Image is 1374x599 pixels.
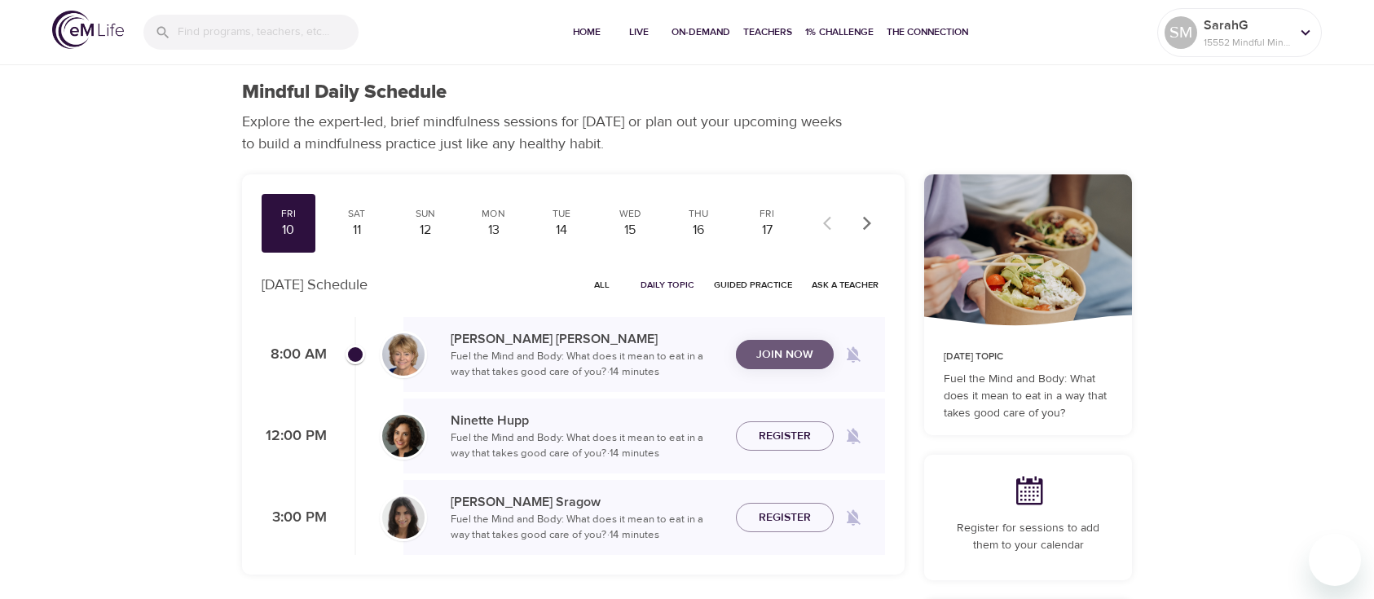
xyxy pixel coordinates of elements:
[382,496,425,539] img: Lara_Sragow-min.jpg
[812,277,879,293] span: Ask a Teacher
[178,15,359,50] input: Find programs, teachers, etc...
[262,274,368,296] p: [DATE] Schedule
[582,277,621,293] span: All
[759,508,811,528] span: Register
[542,221,583,240] div: 14
[736,421,834,451] button: Register
[678,221,719,240] div: 16
[1204,35,1290,50] p: 15552 Mindful Minutes
[268,207,309,221] div: Fri
[756,345,813,365] span: Join Now
[834,498,873,537] span: Remind me when a class goes live every Friday at 3:00 PM
[678,207,719,221] div: Thu
[634,272,701,297] button: Daily Topic
[473,221,514,240] div: 13
[641,277,694,293] span: Daily Topic
[575,272,628,297] button: All
[610,207,650,221] div: Wed
[473,207,514,221] div: Mon
[337,221,377,240] div: 11
[1309,534,1361,586] iframe: Button to launch messaging window
[887,24,968,41] span: The Connection
[736,340,834,370] button: Join Now
[451,349,723,381] p: Fuel the Mind and Body: What does it mean to eat in a way that takes good care of you? · 14 minutes
[337,207,377,221] div: Sat
[242,81,447,104] h1: Mindful Daily Schedule
[262,425,327,447] p: 12:00 PM
[451,430,723,462] p: Fuel the Mind and Body: What does it mean to eat in a way that takes good care of you? · 14 minutes
[619,24,658,41] span: Live
[714,277,792,293] span: Guided Practice
[405,221,446,240] div: 12
[451,492,723,512] p: [PERSON_NAME] Sragow
[834,335,873,374] span: Remind me when a class goes live every Friday at 8:00 AM
[542,207,583,221] div: Tue
[262,344,327,366] p: 8:00 AM
[567,24,606,41] span: Home
[242,111,853,155] p: Explore the expert-led, brief mindfulness sessions for [DATE] or plan out your upcoming weeks to ...
[746,221,787,240] div: 17
[451,512,723,544] p: Fuel the Mind and Body: What does it mean to eat in a way that takes good care of you? · 14 minutes
[746,207,787,221] div: Fri
[268,221,309,240] div: 10
[382,333,425,376] img: Lisa_Wickham-min.jpg
[1204,15,1290,35] p: SarahG
[736,503,834,533] button: Register
[405,207,446,221] div: Sun
[944,371,1112,422] p: Fuel the Mind and Body: What does it mean to eat in a way that takes good care of you?
[805,272,885,297] button: Ask a Teacher
[834,416,873,456] span: Remind me when a class goes live every Friday at 12:00 PM
[1165,16,1197,49] div: SM
[262,507,327,529] p: 3:00 PM
[382,415,425,457] img: Ninette_Hupp-min.jpg
[805,24,874,41] span: 1% Challenge
[52,11,124,49] img: logo
[759,426,811,447] span: Register
[451,411,723,430] p: Ninette Hupp
[944,350,1112,364] p: [DATE] Topic
[743,24,792,41] span: Teachers
[944,520,1112,554] p: Register for sessions to add them to your calendar
[610,221,650,240] div: 15
[451,329,723,349] p: [PERSON_NAME] [PERSON_NAME]
[707,272,799,297] button: Guided Practice
[672,24,730,41] span: On-Demand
